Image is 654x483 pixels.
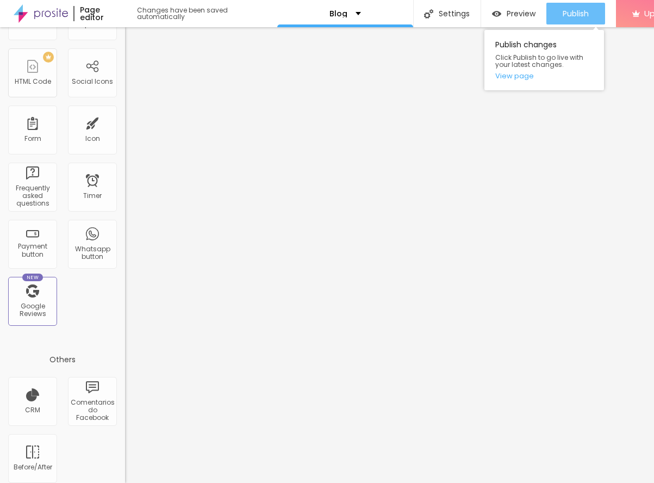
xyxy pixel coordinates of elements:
div: Form [24,135,41,143]
button: Publish [546,3,605,24]
div: Before/After [14,463,52,471]
div: Whatsapp button [71,245,114,261]
div: Divider [22,21,44,28]
span: Preview [507,9,535,18]
img: view-1.svg [492,9,501,18]
div: Page editor [73,6,126,21]
img: Icone [424,9,433,18]
div: Payment button [11,243,54,258]
p: Blog [329,10,347,17]
div: HTML Code [15,78,51,85]
div: Frequently asked questions [11,184,54,208]
div: New [22,274,43,281]
div: Timer [83,192,102,200]
div: Google Reviews [11,302,54,318]
div: Publish changes [484,30,604,90]
button: Preview [481,3,546,24]
div: CRM [25,406,40,414]
div: Social Icons [72,78,113,85]
div: Spacer [80,21,104,28]
div: Changes have been saved automatically [137,7,277,20]
span: Click Publish to go live with your latest changes. [495,54,593,68]
a: View page [495,72,593,79]
div: Icon [85,135,100,143]
div: Comentarios do Facebook [71,399,114,422]
span: Publish [563,9,589,18]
